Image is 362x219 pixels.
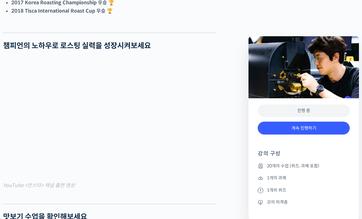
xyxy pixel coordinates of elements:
h4: 강의 구성 [258,150,350,162]
li: 1개의 과제 [258,174,350,182]
a: 홈 [2,168,40,183]
span: YouTube <안스타> 채널 출연 영상 [3,182,75,189]
a: 대화 [40,168,79,183]
li: 20개의 수업 (퀴즈, 과제 포함) [258,162,350,170]
span: 홈 [19,177,23,182]
strong: 2018 Tisca International Roast Cup 우승 🏆 [11,8,113,14]
span: 설정 [95,177,102,182]
a: 계속 진행하기 [258,122,350,135]
li: 강의 자격증 [258,198,350,206]
span: 대화 [56,178,64,182]
li: 1개의 퀴즈 [258,186,350,194]
div: 진행 중 [258,104,350,117]
iframe: 거의 모든 브랜드의 로스팅 머신을 써보고 느낀 것들 (180 커피 로스터스) [3,58,217,178]
a: 설정 [79,168,118,183]
strong: 챔피언의 노하우로 로스팅 실력을 성장시켜보세요 [3,41,151,50]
